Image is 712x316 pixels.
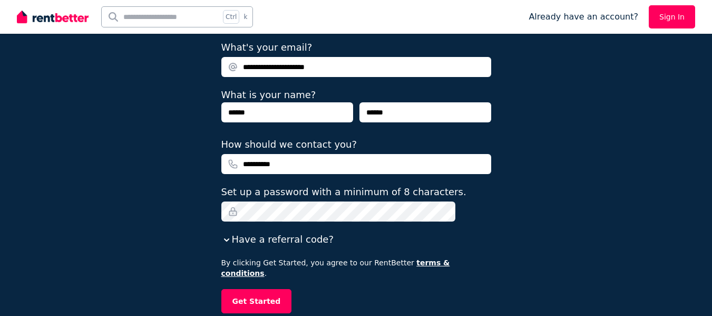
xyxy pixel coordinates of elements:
[243,13,247,21] span: k
[223,10,239,24] span: Ctrl
[221,185,466,199] label: Set up a password with a minimum of 8 characters.
[649,5,695,28] a: Sign In
[221,257,491,279] p: By clicking Get Started, you agree to our RentBetter .
[221,89,316,100] label: What is your name?
[221,137,357,152] label: How should we contact you?
[221,289,292,313] button: Get Started
[17,9,89,25] img: RentBetter
[529,11,638,23] span: Already have an account?
[221,232,334,247] button: Have a referral code?
[221,40,313,55] label: What's your email?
